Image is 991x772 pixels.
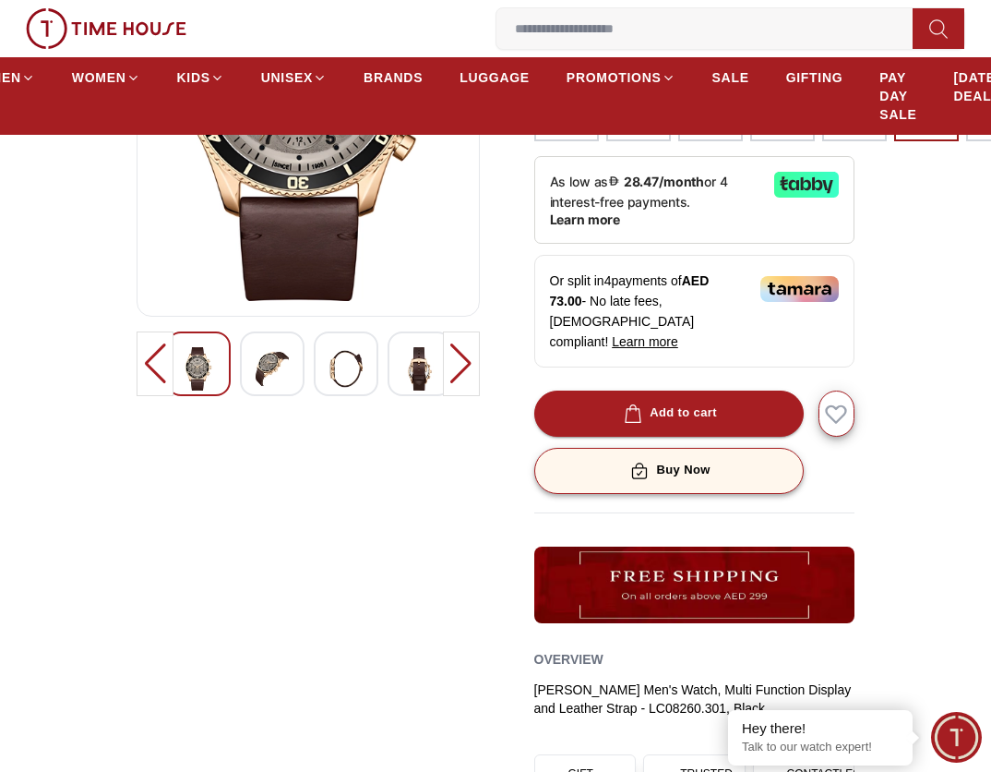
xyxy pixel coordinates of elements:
img: ... [26,8,186,49]
div: Buy Now [627,460,710,481]
div: Hey there! [742,719,899,738]
span: GIFTING [786,68,843,87]
img: Lee Cooper Men's Multi Function Blue Dial Watch - LC08260.301 [403,347,436,390]
span: BRANDS [364,68,423,87]
a: BRANDS [364,61,423,94]
div: [PERSON_NAME] Men's Watch, Multi Function Display and Leather Strap - LC08260.301, Black [534,681,855,718]
a: WOMEN [72,61,140,94]
div: Or split in 4 payments of - No late fees, [DEMOGRAPHIC_DATA] compliant! [534,255,855,368]
div: Chat Widget [931,712,982,763]
img: Lee Cooper Men's Multi Function Blue Dial Watch - LC08260.301 [182,347,215,390]
img: Lee Cooper Men's Multi Function Blue Dial Watch - LC08260.301 [256,347,289,390]
button: Buy Now [534,448,804,494]
span: PROMOTIONS [567,68,662,87]
span: LUGGAGE [460,68,530,87]
a: KIDS [177,61,224,94]
span: WOMEN [72,68,126,87]
span: SALE [712,68,749,87]
span: AED 73.00 [550,273,710,308]
h2: Overview [534,645,603,673]
p: Talk to our watch expert! [742,740,899,755]
span: Learn more [612,334,678,349]
a: LUGGAGE [460,61,530,94]
div: Add to cart [620,403,717,424]
a: UNISEX [261,61,327,94]
a: GIFTING [786,61,843,94]
span: UNISEX [261,68,313,87]
img: Tamara [760,276,839,302]
img: ... [534,547,855,623]
span: PAY DAY SALE [879,68,916,124]
a: PROMOTIONS [567,61,675,94]
a: PAY DAY SALE [879,61,916,131]
button: Add to cart [534,391,804,437]
img: Lee Cooper Men's Multi Function Blue Dial Watch - LC08260.301 [329,347,363,390]
a: SALE [712,61,749,94]
span: KIDS [177,68,210,87]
